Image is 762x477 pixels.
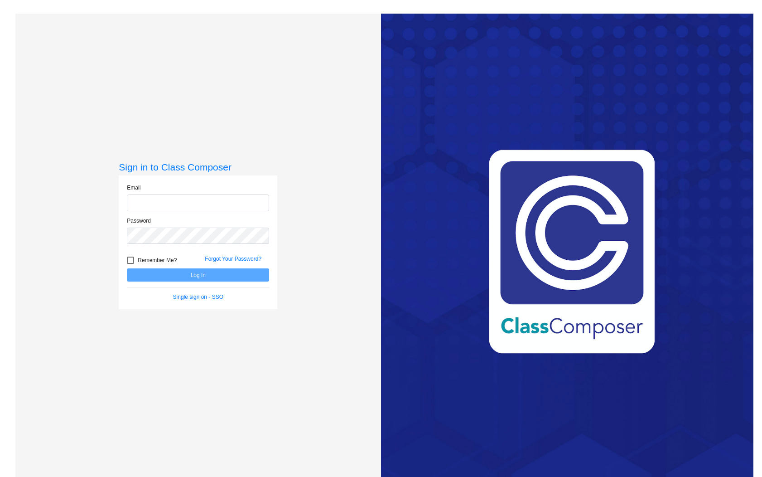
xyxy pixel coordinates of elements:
[127,184,140,192] label: Email
[127,217,151,225] label: Password
[138,255,177,266] span: Remember Me?
[119,161,277,173] h3: Sign in to Class Composer
[205,256,261,262] a: Forgot Your Password?
[127,268,269,282] button: Log In
[173,294,223,300] a: Single sign on - SSO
